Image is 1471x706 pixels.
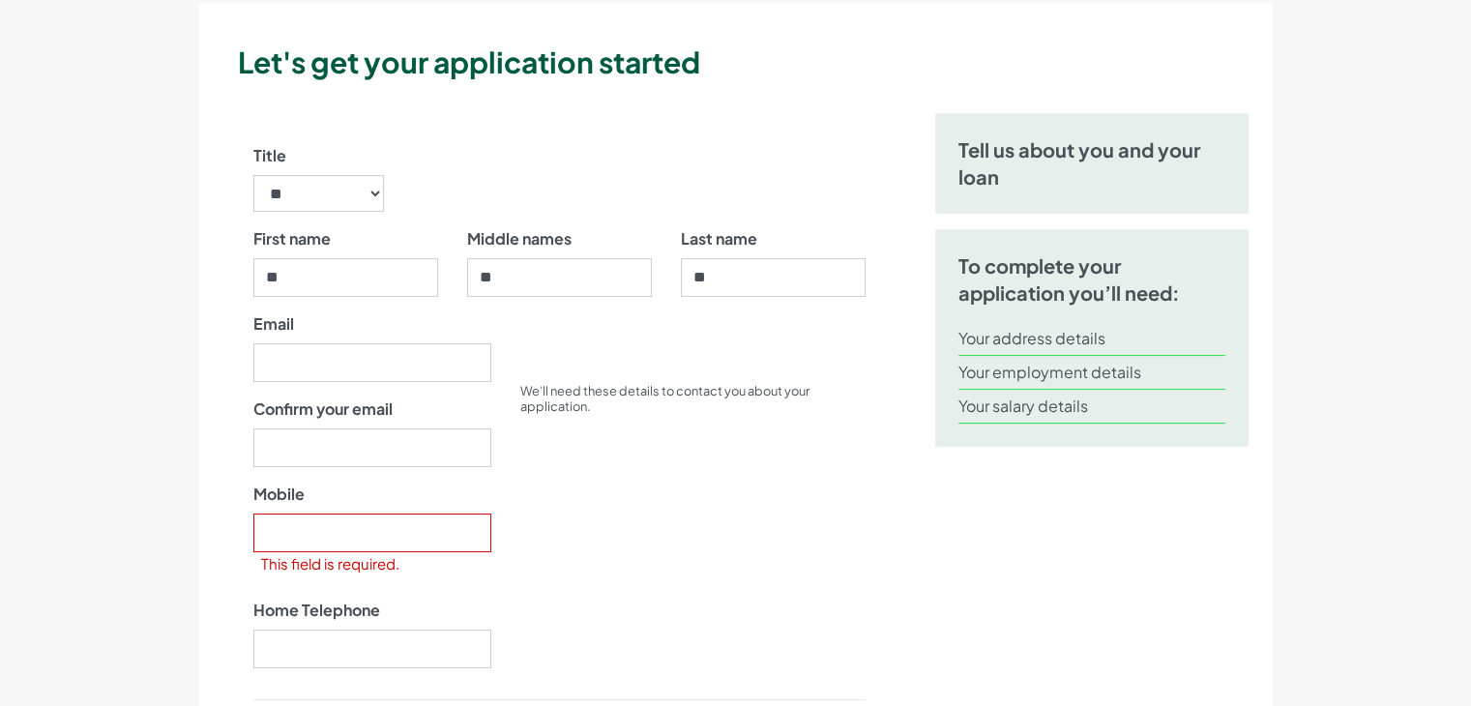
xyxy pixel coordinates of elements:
[958,136,1226,191] h5: Tell us about you and your loan
[261,553,399,575] label: This field is required.
[467,227,572,250] label: Middle names
[253,227,331,250] label: First name
[958,322,1226,356] li: Your address details
[253,144,286,167] label: Title
[958,252,1226,307] h5: To complete your application you’ll need:
[253,397,393,421] label: Confirm your email
[238,42,1265,82] h3: Let's get your application started
[520,383,809,414] small: We’ll need these details to contact you about your application.
[958,356,1226,390] li: Your employment details
[958,390,1226,424] li: Your salary details
[253,483,305,506] label: Mobile
[253,599,380,622] label: Home Telephone
[253,312,294,336] label: Email
[681,227,757,250] label: Last name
